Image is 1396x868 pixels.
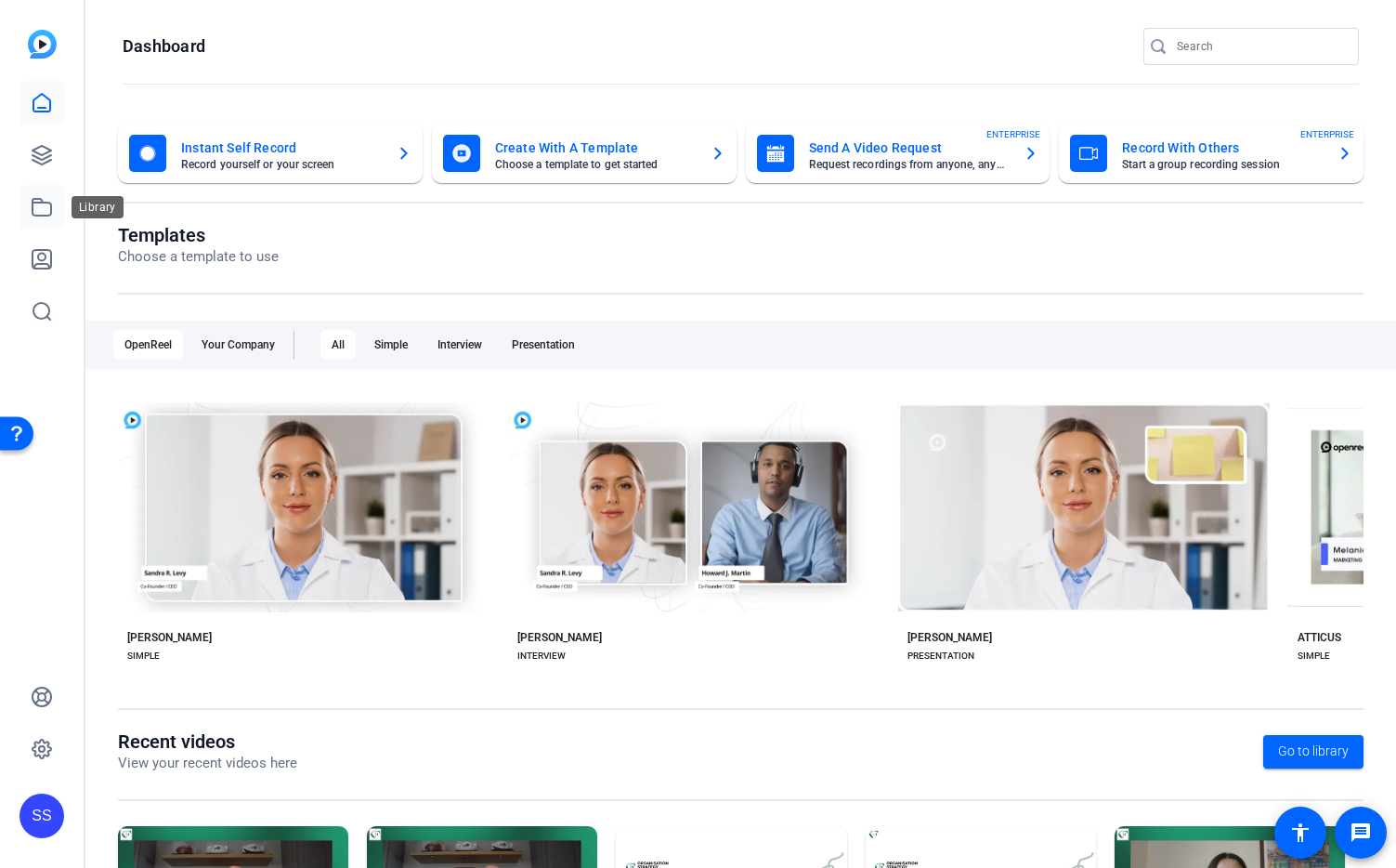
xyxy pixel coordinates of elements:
[1278,742,1349,761] span: Go to library
[1350,822,1372,844] mat-icon: message
[118,124,423,183] button: Instant Self RecordRecord yourself or your screen
[72,196,124,218] div: Library
[28,30,57,59] img: blue-gradient.svg
[363,330,419,360] div: Simple
[1298,630,1341,645] div: ATTICUS
[1122,137,1323,159] mat-card-title: Record With Others
[501,330,586,360] div: Presentation
[426,330,493,360] div: Interview
[118,246,279,268] p: Choose a template to use
[320,330,356,360] div: All
[1263,735,1363,769] a: Go to library
[127,630,212,645] div: [PERSON_NAME]
[127,649,160,664] div: SIMPLE
[907,649,974,664] div: PRESENTATION
[181,137,382,159] mat-card-title: Instant Self Record
[118,753,297,774] p: View your recent videos here
[517,630,602,645] div: [PERSON_NAME]
[20,794,64,838] div: SS
[113,330,183,360] div: OpenReel
[118,224,279,246] h1: Templates
[190,330,286,360] div: Your Company
[1059,124,1363,183] button: Record With OthersStart a group recording sessionENTERPRISE
[1298,649,1330,664] div: SIMPLE
[1300,127,1354,141] span: ENTERPRISE
[986,127,1040,141] span: ENTERPRISE
[495,159,696,170] mat-card-subtitle: Choose a template to get started
[181,159,382,170] mat-card-subtitle: Record yourself or your screen
[1177,35,1344,58] input: Search
[907,630,992,645] div: [PERSON_NAME]
[432,124,737,183] button: Create With A TemplateChoose a template to get started
[809,159,1010,170] mat-card-subtitle: Request recordings from anyone, anywhere
[123,35,205,58] h1: Dashboard
[1289,822,1311,844] mat-icon: accessibility
[517,649,566,664] div: INTERVIEW
[495,137,696,159] mat-card-title: Create With A Template
[1122,159,1323,170] mat-card-subtitle: Start a group recording session
[746,124,1050,183] button: Send A Video RequestRequest recordings from anyone, anywhereENTERPRISE
[809,137,1010,159] mat-card-title: Send A Video Request
[118,730,297,753] h1: Recent videos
